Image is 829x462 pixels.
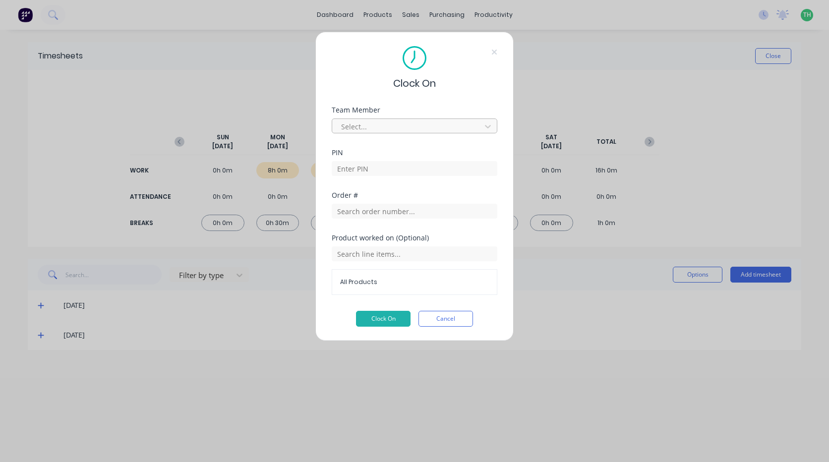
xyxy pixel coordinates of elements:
button: Clock On [356,311,411,327]
input: Enter PIN [332,161,497,176]
div: PIN [332,149,497,156]
input: Search line items... [332,246,497,261]
span: All Products [340,278,489,287]
input: Search order number... [332,204,497,219]
span: Clock On [393,76,436,91]
div: Product worked on (Optional) [332,234,497,241]
div: Team Member [332,107,497,114]
div: Order # [332,192,497,199]
button: Cancel [418,311,473,327]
